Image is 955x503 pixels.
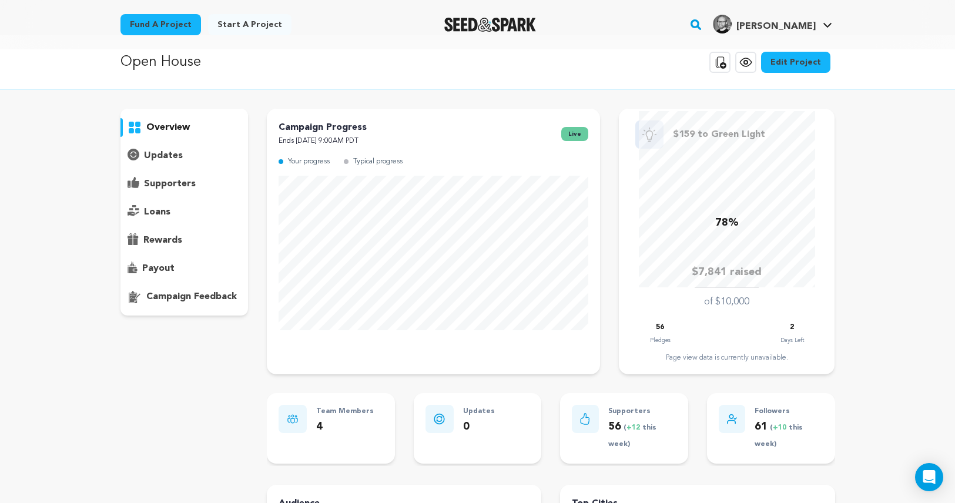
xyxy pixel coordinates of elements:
[120,14,201,35] a: Fund a project
[736,22,816,31] span: [PERSON_NAME]
[144,177,196,191] p: supporters
[279,135,367,148] p: Ends [DATE] 9:00AM PDT
[120,52,201,73] p: Open House
[353,155,403,169] p: Typical progress
[120,146,249,165] button: updates
[463,418,495,435] p: 0
[704,295,749,309] p: of $10,000
[608,424,656,448] span: ( this week)
[288,155,330,169] p: Your progress
[608,418,676,452] p: 56
[146,120,190,135] p: overview
[144,149,183,163] p: updates
[761,52,830,73] a: Edit Project
[208,14,291,35] a: Start a project
[780,334,804,346] p: Days Left
[120,287,249,306] button: campaign feedback
[144,205,170,219] p: loans
[120,118,249,137] button: overview
[444,18,537,32] a: Seed&Spark Homepage
[142,261,175,276] p: payout
[626,424,642,431] span: +12
[120,259,249,278] button: payout
[915,463,943,491] div: Open Intercom Messenger
[120,175,249,193] button: supporters
[608,405,676,418] p: Supporters
[715,214,739,232] p: 78%
[120,203,249,222] button: loans
[650,334,671,346] p: Pledges
[656,321,664,334] p: 56
[146,290,237,304] p: campaign feedback
[790,321,794,334] p: 2
[713,15,732,33] img: cb4394d048e7206d.jpg
[711,12,835,37] span: Otto G.'s Profile
[755,405,823,418] p: Followers
[279,120,367,135] p: Campaign Progress
[561,127,588,141] span: live
[755,424,803,448] span: ( this week)
[711,12,835,33] a: Otto G.'s Profile
[713,15,816,33] div: Otto G.'s Profile
[773,424,789,431] span: +10
[316,405,374,418] p: Team Members
[755,418,823,452] p: 61
[143,233,182,247] p: rewards
[120,231,249,250] button: rewards
[316,418,374,435] p: 4
[631,353,823,363] div: Page view data is currently unavailable.
[463,405,495,418] p: Updates
[444,18,537,32] img: Seed&Spark Logo Dark Mode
